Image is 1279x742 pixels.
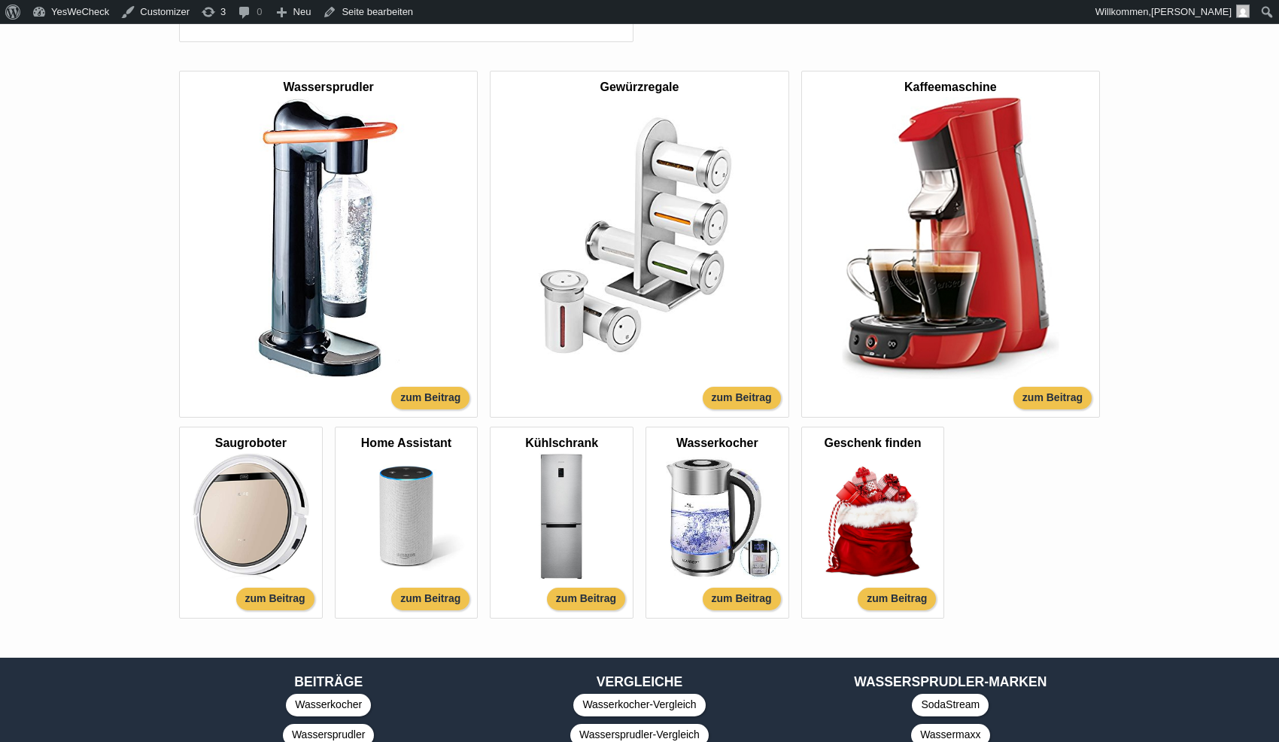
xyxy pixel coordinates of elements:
[391,387,469,409] div: zum Beitrag
[654,435,781,452] h6: Wasserkocher
[498,97,780,379] img: Wassersprudler
[179,427,323,619] a: Saugroboter Saugroboter zum Beitrag
[179,673,478,691] h5: Beiträge
[343,435,470,452] h6: Home Assistant
[654,453,781,580] img: Wasserkocher Vergleich
[810,435,937,452] h6: Geschenk finden
[1151,6,1232,17] span: [PERSON_NAME]
[810,97,1092,379] img: Kaffemaschine
[498,435,625,452] h6: Kühlschrank
[703,387,781,409] div: zum Beitrag
[810,453,937,580] img: Geschenke finder
[858,588,936,610] div: zum Beitrag
[498,453,625,580] img: Kühlschrank Vergleich
[490,71,788,418] a: Gewürzregale Wassersprudler zum Beitrag
[1013,387,1092,409] div: zum Beitrag
[187,79,469,96] h6: Wassersprudler
[335,427,478,619] a: Home Assistant Home Assistant zum Beitrag
[490,673,788,691] h5: Vergleiche
[187,453,314,580] img: Saugroboter
[179,71,478,418] a: Wassersprudler Wassersprudler zum Beitrag
[810,79,1092,96] h6: Kaffeemaschine
[801,71,1100,418] a: Kaffeemaschine Kaffemaschine zum Beitrag
[573,694,705,716] a: Wasserkocher-Vergleich
[801,673,1100,691] h5: Wassersprudler-Marken
[912,694,989,716] a: SodaStream
[498,79,780,96] h6: Gewürzregale
[187,435,314,452] h6: Saugroboter
[801,427,945,619] a: Geschenk finden Geschenke finder zum Beitrag
[187,97,469,379] img: Wassersprudler
[391,588,469,610] div: zum Beitrag
[286,694,371,716] a: Wasserkocher
[343,453,470,580] img: Home Assistant
[490,427,633,619] a: Kühlschrank Kühlschrank Vergleich zum Beitrag
[646,427,789,619] a: Wasserkocher Wasserkocher Vergleich zum Beitrag
[703,588,781,610] div: zum Beitrag
[236,588,314,610] div: zum Beitrag
[547,588,625,610] div: zum Beitrag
